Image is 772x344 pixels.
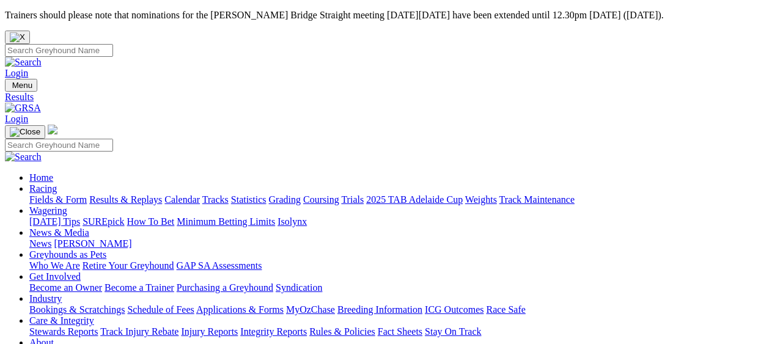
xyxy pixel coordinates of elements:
a: Become a Trainer [105,282,174,293]
p: Trainers should please note that nominations for the [PERSON_NAME] Bridge Straight meeting [DATE]... [5,10,767,21]
a: SUREpick [83,216,124,227]
a: Breeding Information [337,304,422,315]
a: 2025 TAB Adelaide Cup [366,194,463,205]
a: Rules & Policies [309,326,375,337]
a: Bookings & Scratchings [29,304,125,315]
a: Stay On Track [425,326,481,337]
div: Greyhounds as Pets [29,260,767,271]
a: How To Bet [127,216,175,227]
a: Greyhounds as Pets [29,249,106,260]
span: Menu [12,81,32,90]
input: Search [5,139,113,152]
a: MyOzChase [286,304,335,315]
a: Fields & Form [29,194,87,205]
a: Track Maintenance [499,194,575,205]
a: Purchasing a Greyhound [177,282,273,293]
a: Results & Replays [89,194,162,205]
a: Stewards Reports [29,326,98,337]
button: Toggle navigation [5,79,37,92]
a: [DATE] Tips [29,216,80,227]
a: Statistics [231,194,267,205]
a: Trials [341,194,364,205]
a: Weights [465,194,497,205]
a: ICG Outcomes [425,304,483,315]
img: Search [5,152,42,163]
a: Schedule of Fees [127,304,194,315]
div: Racing [29,194,767,205]
div: Wagering [29,216,767,227]
img: logo-grsa-white.png [48,125,57,134]
a: Fact Sheets [378,326,422,337]
a: GAP SA Assessments [177,260,262,271]
a: Racing [29,183,57,194]
button: Close [5,31,30,44]
a: Get Involved [29,271,81,282]
a: Applications & Forms [196,304,284,315]
div: Care & Integrity [29,326,767,337]
a: Integrity Reports [240,326,307,337]
a: Industry [29,293,62,304]
a: Minimum Betting Limits [177,216,275,227]
a: Results [5,92,767,103]
a: Login [5,114,28,124]
a: Coursing [303,194,339,205]
a: Login [5,68,28,78]
div: News & Media [29,238,767,249]
a: Tracks [202,194,229,205]
a: Grading [269,194,301,205]
a: Who We Are [29,260,80,271]
img: X [10,32,25,42]
a: News & Media [29,227,89,238]
a: Injury Reports [181,326,238,337]
a: Become an Owner [29,282,102,293]
a: Race Safe [486,304,525,315]
a: News [29,238,51,249]
a: [PERSON_NAME] [54,238,131,249]
img: Close [10,127,40,137]
a: Isolynx [278,216,307,227]
a: Wagering [29,205,67,216]
a: Retire Your Greyhound [83,260,174,271]
input: Search [5,44,113,57]
a: Track Injury Rebate [100,326,178,337]
button: Toggle navigation [5,125,45,139]
a: Care & Integrity [29,315,94,326]
a: Calendar [164,194,200,205]
a: Home [29,172,53,183]
div: Get Involved [29,282,767,293]
img: Search [5,57,42,68]
a: Syndication [276,282,322,293]
img: GRSA [5,103,41,114]
div: Industry [29,304,767,315]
